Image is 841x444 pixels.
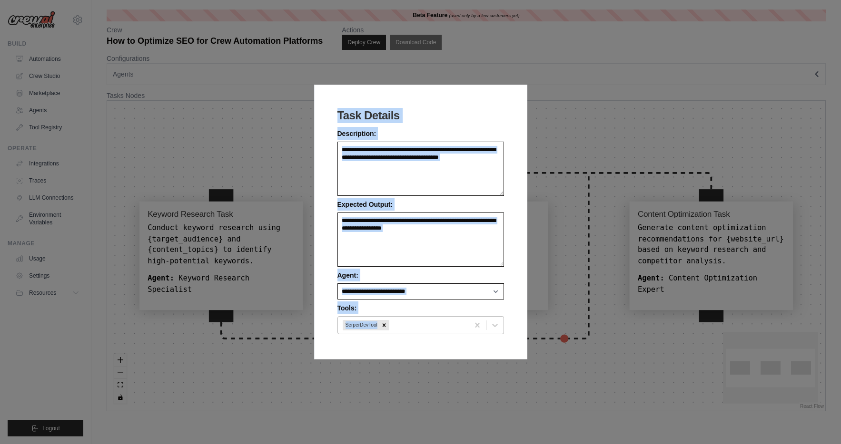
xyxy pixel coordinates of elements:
iframe: Chat Widget [793,398,841,444]
span: Description: [337,130,376,137]
span: Expected Output: [337,201,393,208]
h2: Task Details [337,108,504,123]
span: Agent: [337,271,358,279]
span: Tools: [337,304,357,312]
div: Remove SerperDevTool [379,320,389,330]
div: SerperDevTool [343,320,379,330]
